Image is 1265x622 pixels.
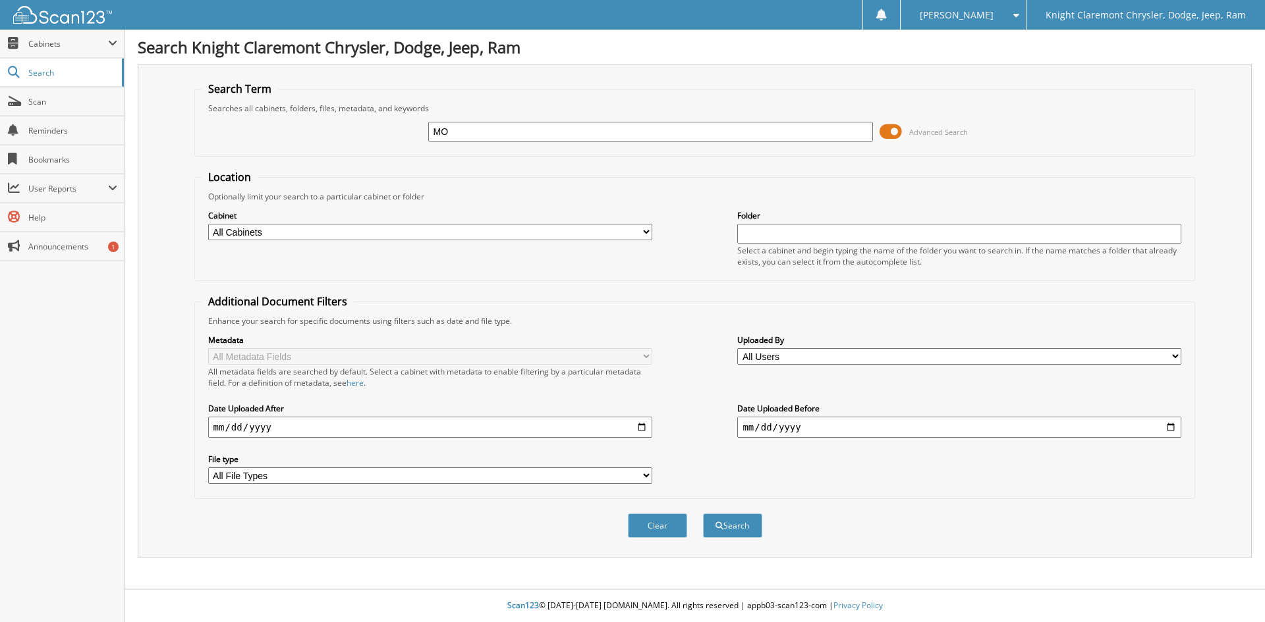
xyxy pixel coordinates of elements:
[737,417,1181,438] input: end
[737,245,1181,267] div: Select a cabinet and begin typing the name of the folder you want to search in. If the name match...
[108,242,119,252] div: 1
[138,36,1252,58] h1: Search Knight Claremont Chrysler, Dodge, Jeep, Ram
[208,454,652,465] label: File type
[202,170,258,184] legend: Location
[28,212,117,223] span: Help
[28,241,117,252] span: Announcements
[347,377,364,388] a: here
[202,191,1189,202] div: Optionally limit your search to a particular cabinet or folder
[909,127,968,137] span: Advanced Search
[28,125,117,136] span: Reminders
[833,600,883,611] a: Privacy Policy
[737,334,1181,346] label: Uploaded By
[125,590,1265,622] div: © [DATE]-[DATE] [DOMAIN_NAME]. All rights reserved | appb03-scan123-com |
[920,11,994,19] span: [PERSON_NAME]
[202,103,1189,114] div: Searches all cabinets, folders, files, metadata, and keywords
[202,294,354,309] legend: Additional Document Filters
[28,96,117,107] span: Scan
[202,315,1189,326] div: Enhance your search for specific documents using filters such as date and file type.
[208,334,652,346] label: Metadata
[28,183,108,194] span: User Reports
[28,38,108,49] span: Cabinets
[208,366,652,388] div: All metadata fields are searched by default. Select a cabinet with metadata to enable filtering b...
[28,67,115,78] span: Search
[628,513,687,538] button: Clear
[208,417,652,438] input: start
[737,210,1181,221] label: Folder
[28,154,117,165] span: Bookmarks
[202,82,278,96] legend: Search Term
[703,513,762,538] button: Search
[507,600,539,611] span: Scan123
[737,403,1181,414] label: Date Uploaded Before
[13,6,112,24] img: scan123-logo-white.svg
[208,403,652,414] label: Date Uploaded After
[208,210,652,221] label: Cabinet
[1046,11,1246,19] span: Knight Claremont Chrysler, Dodge, Jeep, Ram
